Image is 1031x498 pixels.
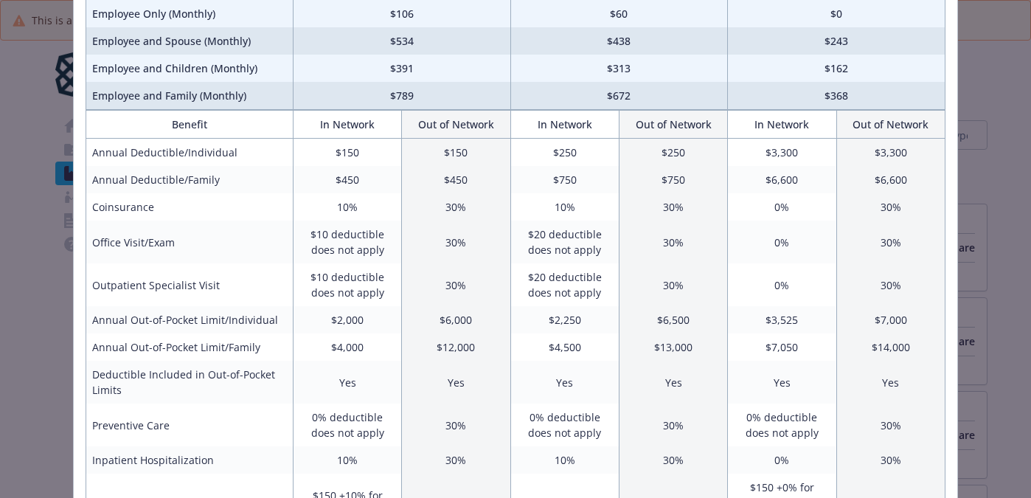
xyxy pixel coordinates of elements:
[86,361,294,404] td: Deductible Included in Out-of-Pocket Limits
[836,446,945,474] td: 30%
[293,82,510,110] td: $789
[293,193,401,221] td: 10%
[510,55,728,82] td: $313
[728,446,836,474] td: 0%
[402,139,510,167] td: $150
[728,111,836,139] th: In Network
[510,263,619,306] td: $20 deductible does not apply
[86,27,294,55] td: Employee and Spouse (Monthly)
[728,221,836,263] td: 0%
[728,361,836,404] td: Yes
[836,193,945,221] td: 30%
[86,263,294,306] td: Outpatient Specialist Visit
[86,139,294,167] td: Annual Deductible/Individual
[86,82,294,110] td: Employee and Family (Monthly)
[619,166,727,193] td: $750
[510,361,619,404] td: Yes
[293,361,401,404] td: Yes
[619,446,727,474] td: 30%
[510,166,619,193] td: $750
[86,221,294,263] td: Office Visit/Exam
[293,139,401,167] td: $150
[619,139,727,167] td: $250
[402,221,510,263] td: 30%
[86,111,294,139] th: Benefit
[86,404,294,446] td: Preventive Care
[836,333,945,361] td: $14,000
[619,306,727,333] td: $6,500
[402,263,510,306] td: 30%
[619,333,727,361] td: $13,000
[510,446,619,474] td: 10%
[836,404,945,446] td: 30%
[293,306,401,333] td: $2,000
[293,55,510,82] td: $391
[402,361,510,404] td: Yes
[728,166,836,193] td: $6,600
[728,139,836,167] td: $3,300
[510,306,619,333] td: $2,250
[293,221,401,263] td: $10 deductible does not apply
[836,221,945,263] td: 30%
[510,82,728,110] td: $672
[402,446,510,474] td: 30%
[402,193,510,221] td: 30%
[510,404,619,446] td: 0% deductible does not apply
[510,221,619,263] td: $20 deductible does not apply
[836,139,945,167] td: $3,300
[728,263,836,306] td: 0%
[510,111,619,139] th: In Network
[86,446,294,474] td: Inpatient Hospitalization
[86,166,294,193] td: Annual Deductible/Family
[728,55,945,82] td: $162
[86,306,294,333] td: Annual Out-of-Pocket Limit/Individual
[293,333,401,361] td: $4,000
[619,263,727,306] td: 30%
[510,333,619,361] td: $4,500
[293,111,401,139] th: In Network
[619,221,727,263] td: 30%
[510,27,728,55] td: $438
[619,361,727,404] td: Yes
[293,263,401,306] td: $10 deductible does not apply
[728,82,945,110] td: $368
[293,446,401,474] td: 10%
[728,333,836,361] td: $7,050
[836,361,945,404] td: Yes
[728,193,836,221] td: 0%
[836,111,945,139] th: Out of Network
[86,333,294,361] td: Annual Out-of-Pocket Limit/Family
[402,306,510,333] td: $6,000
[402,166,510,193] td: $450
[619,193,727,221] td: 30%
[728,404,836,446] td: 0% deductible does not apply
[86,193,294,221] td: Coinsurance
[510,139,619,167] td: $250
[86,55,294,82] td: Employee and Children (Monthly)
[402,111,510,139] th: Out of Network
[619,111,727,139] th: Out of Network
[836,306,945,333] td: $7,000
[510,193,619,221] td: 10%
[402,404,510,446] td: 30%
[836,263,945,306] td: 30%
[293,27,510,55] td: $534
[836,166,945,193] td: $6,600
[293,166,401,193] td: $450
[728,306,836,333] td: $3,525
[402,333,510,361] td: $12,000
[293,404,401,446] td: 0% deductible does not apply
[619,404,727,446] td: 30%
[728,27,945,55] td: $243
